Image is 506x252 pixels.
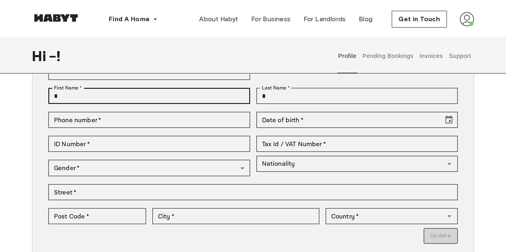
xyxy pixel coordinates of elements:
[359,14,373,24] span: Blog
[444,210,455,222] button: Open
[193,11,244,27] a: About Habyt
[460,12,474,26] img: avatar
[392,11,447,28] button: Get in Touch
[49,48,60,64] span: - !
[441,112,457,128] button: Choose date
[352,11,379,27] a: Blog
[337,38,358,73] button: Profile
[102,11,164,27] button: Find A Home
[448,38,472,73] button: Support
[444,158,455,169] button: Open
[245,11,297,27] a: For Business
[262,84,290,91] label: Last Name
[32,48,49,64] span: Hi
[199,14,238,24] span: About Habyt
[361,38,414,73] button: Pending Bookings
[54,84,82,91] label: First Name
[109,14,150,24] span: Find A Home
[335,38,474,73] div: user profile tabs
[32,14,80,22] img: Habyt
[418,38,444,73] button: Invoices
[251,14,291,24] span: For Business
[303,14,346,24] span: For Landlords
[398,14,440,24] span: Get in Touch
[297,11,352,27] a: For Landlords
